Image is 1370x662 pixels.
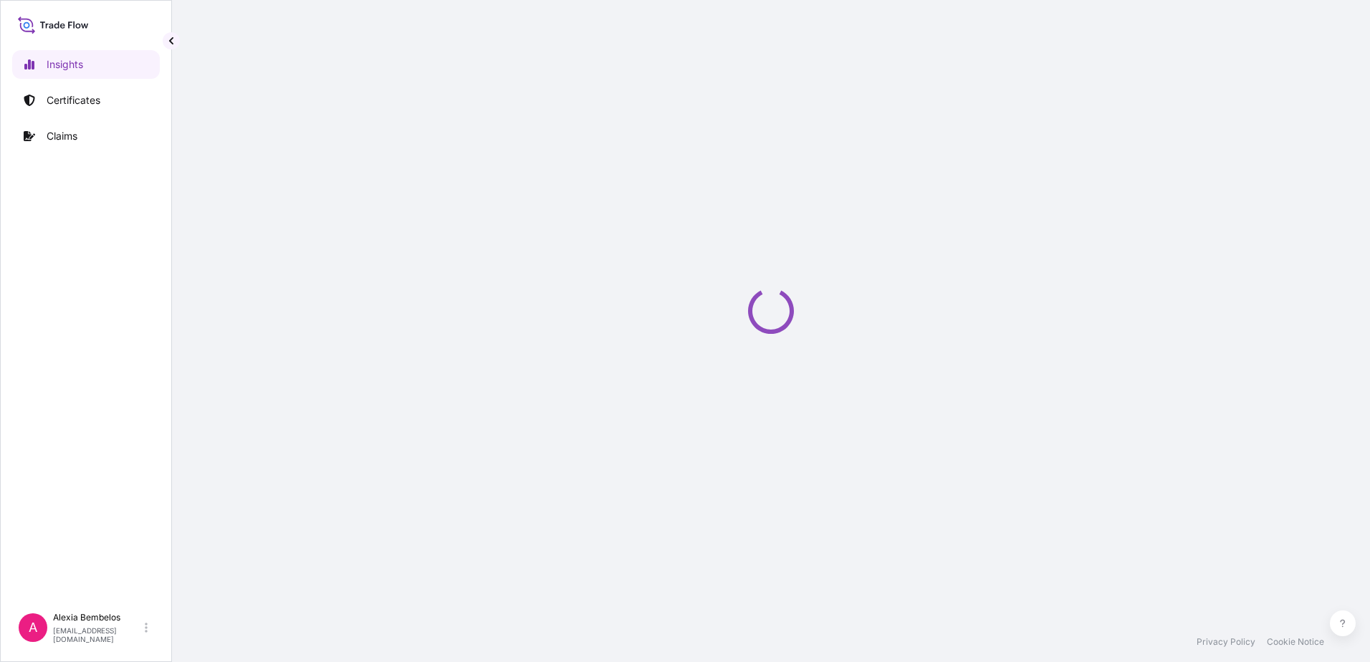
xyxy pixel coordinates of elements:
a: Privacy Policy [1197,636,1255,648]
p: Certificates [47,93,100,107]
p: Insights [47,57,83,72]
a: Cookie Notice [1267,636,1324,648]
p: [EMAIL_ADDRESS][DOMAIN_NAME] [53,626,142,643]
a: Certificates [12,86,160,115]
a: Insights [12,50,160,79]
p: Alexia Bembelos [53,612,142,623]
span: A [29,620,37,635]
a: Claims [12,122,160,150]
p: Claims [47,129,77,143]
